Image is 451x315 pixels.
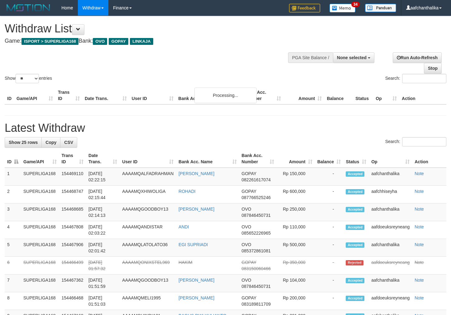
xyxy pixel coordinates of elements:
td: 154468685 [59,203,86,221]
td: - [315,186,344,203]
td: Rp 104,000 [277,274,315,292]
span: Copy [45,140,56,145]
td: aafchanthalika [369,203,412,221]
span: Copy 083150060466 to clipboard [242,266,271,271]
td: AAAAMQMELI1995 [120,292,176,310]
td: aafchanthalika [369,274,412,292]
td: 1 [5,168,21,186]
td: SUPERLIGA168 [21,221,59,239]
span: Show 25 rows [9,140,38,145]
a: ANDI [178,224,189,229]
span: Accepted [346,278,364,283]
th: Game/API [14,87,55,104]
a: CSV [60,137,77,148]
a: Show 25 rows [5,137,42,148]
input: Search: [402,137,446,146]
td: Rp 350,000 [277,257,315,274]
h1: Withdraw List [5,22,294,35]
a: Note [415,189,424,194]
td: [DATE] 02:22:15 [86,168,120,186]
td: [DATE] 01:57:32 [86,257,120,274]
td: 2 [5,186,21,203]
td: 154466499 [59,257,86,274]
a: [PERSON_NAME] [178,295,214,300]
span: Accepted [346,225,364,230]
span: None selected [337,55,367,60]
span: Copy 082261617074 to clipboard [242,177,271,182]
a: Note [415,207,424,212]
img: Button%20Memo.svg [330,4,356,12]
th: Bank Acc. Name: activate to sort column ascending [176,150,239,168]
th: Action [399,87,446,104]
td: Rp 600,000 [277,186,315,203]
td: - [315,257,344,274]
td: 4 [5,221,21,239]
th: Op: activate to sort column ascending [369,150,412,168]
td: AAAAMQALFADRAHMAN [120,168,176,186]
td: AAAAMQXHIWOLIGA [120,186,176,203]
a: Run Auto-Refresh [393,52,442,63]
th: Status [353,87,373,104]
td: - [315,221,344,239]
a: EGI SUPRIADI [178,242,208,247]
a: HAKIM [178,260,192,265]
span: Copy 087846450731 to clipboard [242,284,271,289]
span: Accepted [346,189,364,194]
td: [DATE] 02:15:44 [86,186,120,203]
a: Note [415,260,424,265]
th: Date Trans.: activate to sort column ascending [86,150,120,168]
td: Rp 110,000 [277,221,315,239]
span: GOPAY [109,38,128,45]
td: AAAAMQGOODBOY13 [120,274,176,292]
td: 154466468 [59,292,86,310]
td: Rp 150,000 [277,168,315,186]
span: Copy 087846450731 to clipboard [242,213,271,218]
a: [PERSON_NAME] [178,278,214,283]
td: - [315,203,344,221]
th: Trans ID: activate to sort column ascending [59,150,86,168]
td: aafdoeuksreyneang [369,292,412,310]
img: Feedback.jpg [289,4,320,12]
span: Accepted [346,207,364,212]
span: Copy 087766525246 to clipboard [242,195,271,200]
a: Note [415,224,424,229]
a: [PERSON_NAME] [178,171,214,176]
td: SUPERLIGA168 [21,168,59,186]
td: Rp 500,000 [277,239,315,257]
td: AAAAMQONIXSTEL969 [120,257,176,274]
td: 6 [5,257,21,274]
span: Rejected [346,260,363,265]
a: Note [415,278,424,283]
td: [DATE] 02:14:13 [86,203,120,221]
span: CSV [64,140,73,145]
td: SUPERLIGA168 [21,239,59,257]
td: [DATE] 02:01:42 [86,239,120,257]
a: Copy [41,137,60,148]
td: [DATE] 02:03:22 [86,221,120,239]
span: OVO [242,224,251,229]
span: GOPAY [242,295,256,300]
td: SUPERLIGA168 [21,203,59,221]
span: Copy 085372861081 to clipboard [242,248,271,253]
td: 154467362 [59,274,86,292]
th: Op [373,87,399,104]
a: Note [415,242,424,247]
td: SUPERLIGA168 [21,257,59,274]
td: SUPERLIGA168 [21,274,59,292]
span: OVO [242,278,251,283]
td: AAAAMQGOODBOY13 [120,203,176,221]
td: Rp 200,000 [277,292,315,310]
span: LINKAJA [130,38,153,45]
th: Game/API: activate to sort column ascending [21,150,59,168]
td: AAAAMQANDISTAR [120,221,176,239]
span: Accepted [346,171,364,177]
th: Amount: activate to sort column ascending [277,150,315,168]
td: [DATE] 01:51:03 [86,292,120,310]
span: OVO [93,38,107,45]
th: Balance [324,87,353,104]
input: Search: [402,74,446,83]
th: Balance: activate to sort column ascending [315,150,344,168]
a: Stop [424,63,442,74]
th: Bank Acc. Name [176,87,243,104]
img: panduan.png [365,4,396,12]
